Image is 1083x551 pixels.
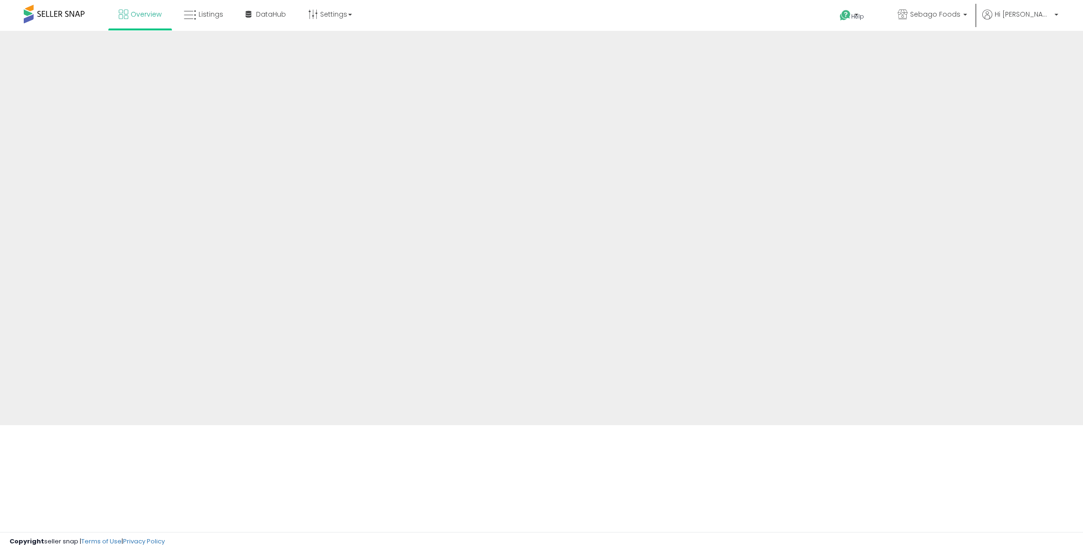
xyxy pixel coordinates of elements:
a: Help [832,2,883,31]
span: Listings [199,9,223,19]
span: Overview [131,9,161,19]
a: Hi [PERSON_NAME] [982,9,1058,31]
i: Get Help [839,9,851,21]
span: Hi [PERSON_NAME] [995,9,1052,19]
span: Help [851,12,864,20]
span: Sebago Foods [910,9,960,19]
span: DataHub [256,9,286,19]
